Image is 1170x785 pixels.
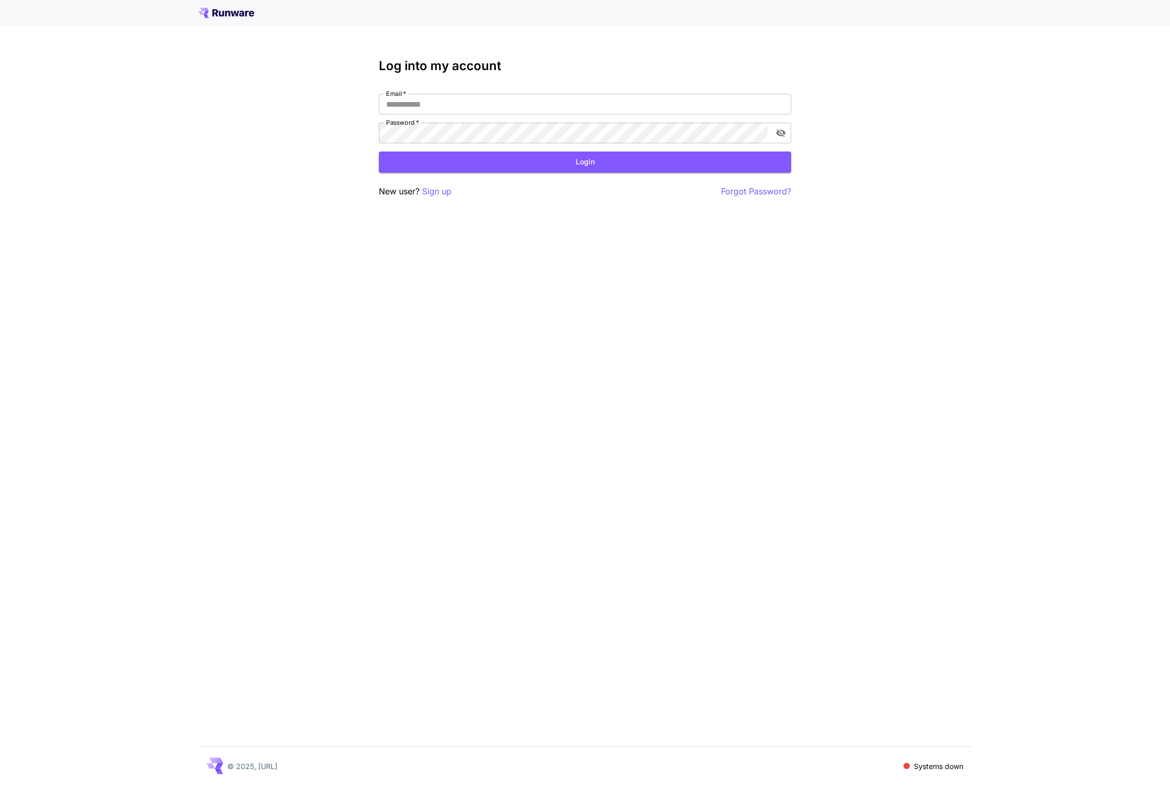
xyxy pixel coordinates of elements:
[379,152,791,173] button: Login
[914,761,963,772] p: Systems down
[386,118,419,127] label: Password
[379,185,452,198] p: New user?
[772,124,790,142] button: toggle password visibility
[386,89,406,98] label: Email
[379,59,791,73] h3: Log into my account
[721,185,791,198] button: Forgot Password?
[422,185,452,198] button: Sign up
[227,761,277,772] p: © 2025, [URL]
